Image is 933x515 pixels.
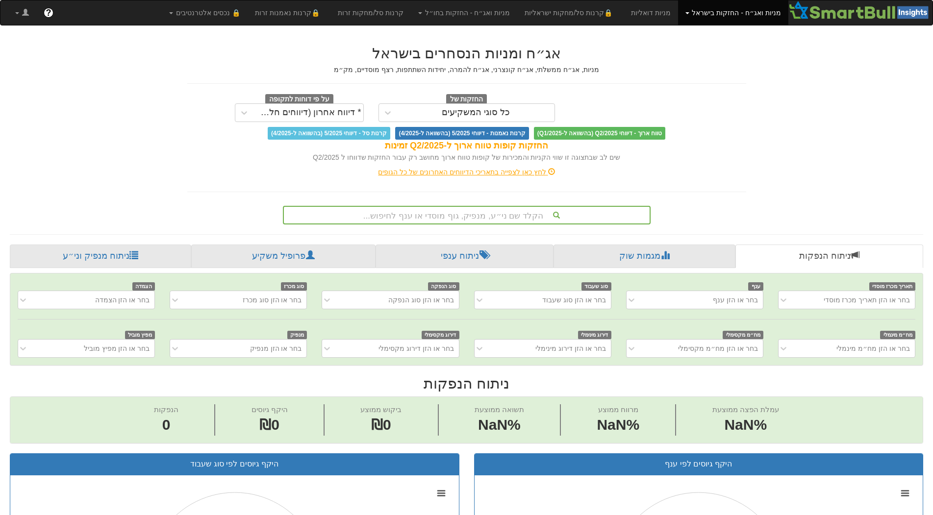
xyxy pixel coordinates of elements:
[554,245,735,268] a: מגמות שוק
[482,459,916,470] div: היקף גיוסים לפי ענף
[191,245,376,268] a: פרופיל משקיע
[713,295,758,305] div: בחר או הזן ענף
[542,295,606,305] div: בחר או הזן סוג שעבוד
[712,415,779,436] span: NaN%
[360,405,402,414] span: ביקוש ממוצע
[678,0,788,25] a: מניות ואג״ח - החזקות בישראל
[578,331,611,339] span: דירוג מינימלי
[422,331,459,339] span: דירוג מקסימלי
[154,405,178,414] span: הנפקות
[535,343,606,353] div: בחר או הזן דירוג מינימלי
[248,0,331,25] a: 🔒קרנות נאמנות זרות
[678,343,758,353] div: בחר או הזן מח״מ מקסימלי
[428,282,459,291] span: סוג הנפקה
[268,127,390,140] span: קרנות סל - דיווחי 5/2025 (בהשוואה ל-4/2025)
[154,415,178,436] span: 0
[125,331,155,339] span: מפיץ מוביל
[395,127,529,140] span: קרנות נאמנות - דיווחי 5/2025 (בהשוואה ל-4/2025)
[371,417,391,433] span: ₪0
[84,343,150,353] div: בחר או הזן מפיץ מוביל
[712,405,779,414] span: עמלת הפצה ממוצעת
[376,245,554,268] a: ניתוח ענפי
[517,0,623,25] a: 🔒קרנות סל/מחקות ישראליות
[132,282,155,291] span: הצמדה
[475,415,524,436] span: NaN%
[836,343,910,353] div: בחר או הזן מח״מ מינמלי
[287,331,307,339] span: מנפיק
[284,207,650,223] div: הקלד שם ני״ע, מנפיק, גוף מוסדי או ענף לחיפוש...
[162,0,248,25] a: 🔒 נכסים אלטרנטיבים
[95,295,150,305] div: בחר או הזן הצמדה
[330,0,411,25] a: קרנות סל/מחקות זרות
[534,127,665,140] span: טווח ארוך - דיווחי Q2/2025 (בהשוואה ל-Q1/2025)
[788,0,933,20] img: Smartbull
[255,108,361,118] div: * דיווח אחרון (דיווחים חלקיים)
[748,282,763,291] span: ענף
[187,140,746,152] div: החזקות קופות טווח ארוך ל-Q2/2025 זמינות
[10,245,191,268] a: ניתוח מנפיק וני״ע
[250,343,302,353] div: בחר או הזן מנפיק
[252,405,288,414] span: היקף גיוסים
[581,282,611,291] span: סוג שעבוד
[475,405,524,414] span: תשואה ממוצעת
[735,245,923,268] a: ניתוח הנפקות
[187,45,746,61] h2: אג״ח ומניות הנסחרים בישראל
[187,152,746,162] div: שים לב שבתצוגה זו שווי הקניות והמכירות של קופות טווח ארוך מחושב רק עבור החזקות שדווחו ל Q2/2025
[36,0,61,25] a: ?
[265,94,333,105] span: על פי דוחות לתקופה
[411,0,517,25] a: מניות ואג״ח - החזקות בחו״ל
[446,94,487,105] span: החזקות של
[598,405,638,414] span: מרווח ממוצע
[624,0,678,25] a: מניות דואליות
[723,331,763,339] span: מח״מ מקסימלי
[259,417,279,433] span: ₪0
[180,167,754,177] div: לחץ כאן לצפייה בתאריכי הדיווחים האחרונים של כל הגופים
[10,375,923,392] h2: ניתוח הנפקות
[281,282,307,291] span: סוג מכרז
[18,459,452,470] div: היקף גיוסים לפי סוג שעבוד
[187,66,746,74] h5: מניות, אג״ח ממשלתי, אג״ח קונצרני, אג״ח להמרה, יחידות השתתפות, רצף מוסדיים, מק״מ
[880,331,915,339] span: מח״מ מינמלי
[243,295,302,305] div: בחר או הזן סוג מכרז
[442,108,510,118] div: כל סוגי המשקיעים
[597,415,639,436] span: NaN%
[378,343,454,353] div: בחר או הזן דירוג מקסימלי
[388,295,454,305] div: בחר או הזן סוג הנפקה
[869,282,915,291] span: תאריך מכרז מוסדי
[824,295,910,305] div: בחר או הזן תאריך מכרז מוסדי
[46,8,51,18] span: ?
